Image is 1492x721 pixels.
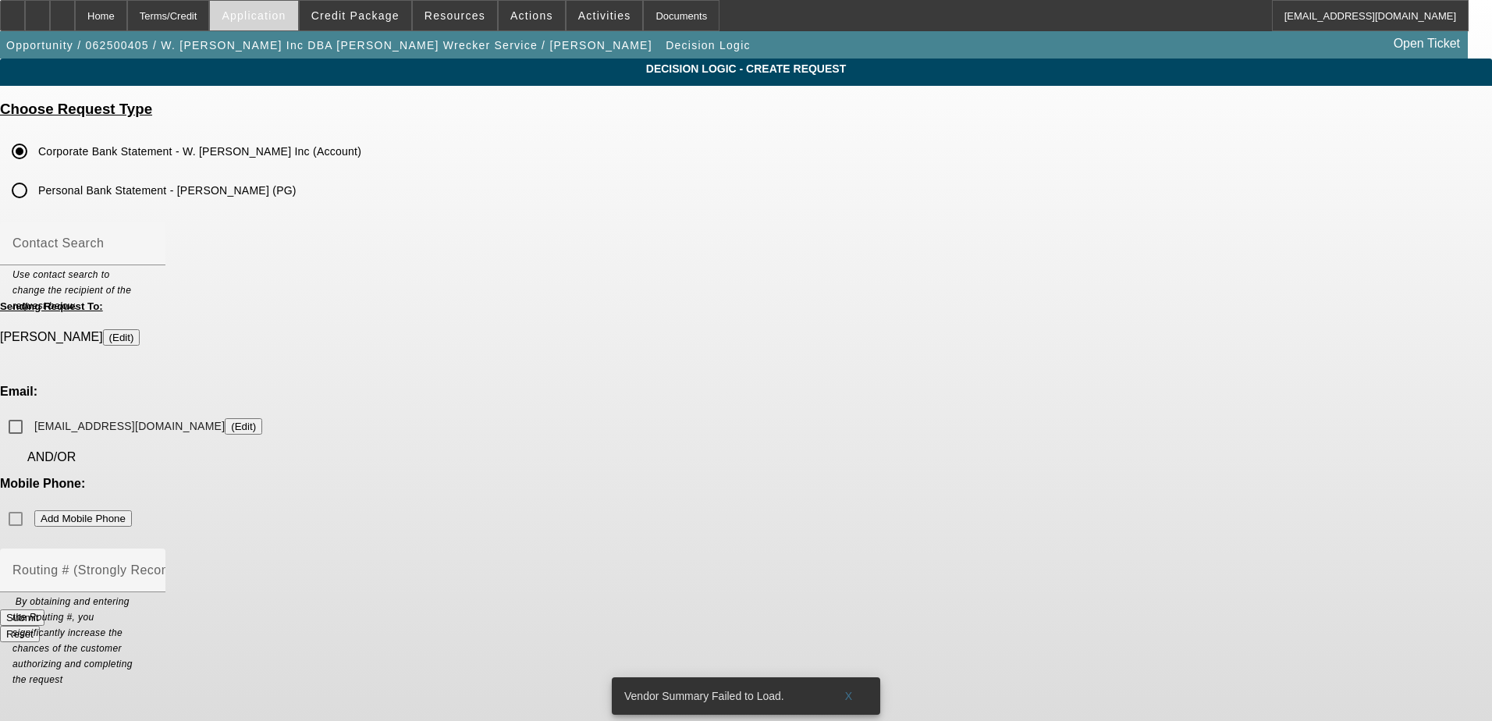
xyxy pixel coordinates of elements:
[300,1,411,30] button: Credit Package
[225,418,262,435] button: [EMAIL_ADDRESS][DOMAIN_NAME]
[35,183,297,198] label: Personal Bank Statement - [PERSON_NAME] (PG)
[31,418,262,435] label: [EMAIL_ADDRESS][DOMAIN_NAME]
[12,62,1480,75] span: Decision Logic - Create Request
[413,1,497,30] button: Resources
[499,1,565,30] button: Actions
[311,9,400,22] span: Credit Package
[662,31,755,59] button: Decision Logic
[222,9,286,22] span: Application
[578,9,631,22] span: Activities
[12,269,131,311] i: Use contact search to change the recipient of the request below.
[210,1,297,30] button: Application
[12,596,133,685] i: By obtaining and entering the Routing #, you significantly increase the chances of the customer a...
[510,9,553,22] span: Actions
[1387,30,1466,57] a: Open Ticket
[612,677,824,715] div: Vendor Summary Failed to Load.
[12,563,224,577] mat-label: Routing # (Strongly Recommended)
[845,690,854,702] span: X
[666,39,751,51] span: Decision Logic
[567,1,643,30] button: Activities
[425,9,485,22] span: Resources
[12,236,104,250] mat-label: Contact Search
[103,329,140,346] button: (Edit)
[35,144,361,159] label: Corporate Bank Statement - W. [PERSON_NAME] Inc (Account)
[824,682,874,710] button: X
[6,39,652,51] span: Opportunity / 062500405 / W. [PERSON_NAME] Inc DBA [PERSON_NAME] Wrecker Service / [PERSON_NAME]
